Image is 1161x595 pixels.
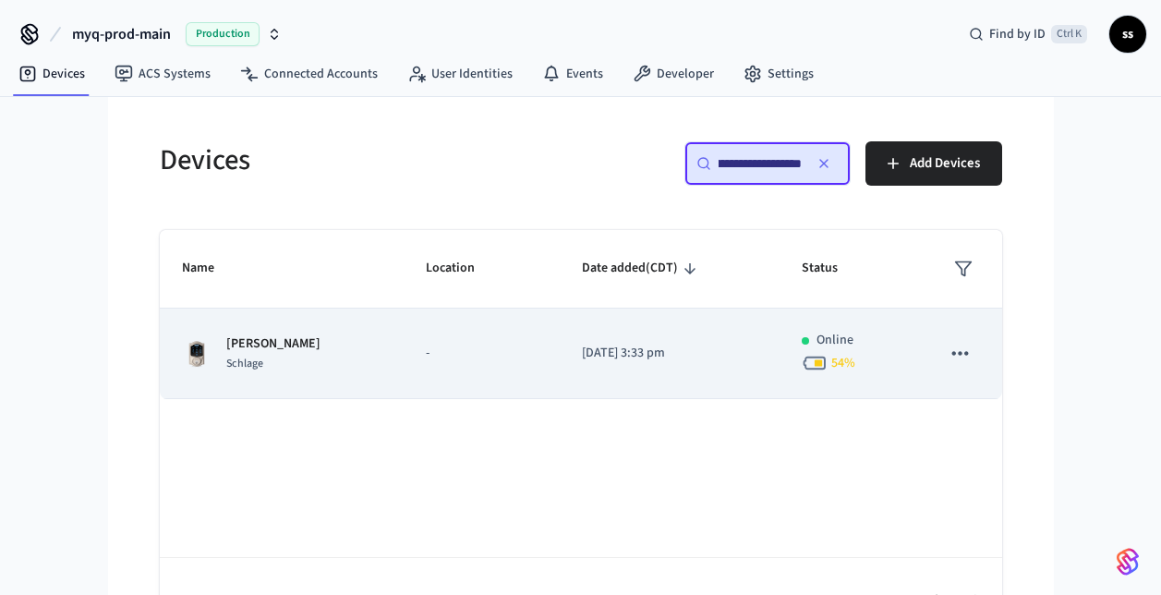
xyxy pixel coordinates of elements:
span: Date added(CDT) [582,254,702,283]
span: Status [802,254,862,283]
span: Name [182,254,238,283]
span: ss [1111,18,1144,51]
p: - [426,344,538,363]
p: [DATE] 3:33 pm [582,344,756,363]
span: myq-prod-main [72,23,171,45]
table: sticky table [160,230,1002,399]
span: Ctrl K [1051,25,1087,43]
p: Online [816,331,853,350]
div: Find by IDCtrl K [954,18,1102,51]
a: Developer [618,57,729,91]
span: Production [186,22,260,46]
button: ss [1109,16,1146,53]
a: ACS Systems [100,57,225,91]
p: [PERSON_NAME] [226,334,320,354]
a: Connected Accounts [225,57,393,91]
a: Events [527,57,618,91]
a: Devices [4,57,100,91]
a: Settings [729,57,828,91]
a: User Identities [393,57,527,91]
img: Schlage Sense Smart Deadbolt with Camelot Trim, Front [182,339,212,369]
span: Find by ID [989,25,1046,43]
span: Schlage [226,356,263,371]
img: SeamLogoGradient.69752ec5.svg [1117,547,1139,577]
h5: Devices [160,141,570,179]
span: Add Devices [910,152,980,176]
span: Location [426,254,499,283]
button: Add Devices [865,141,1002,186]
span: 54 % [831,354,855,372]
